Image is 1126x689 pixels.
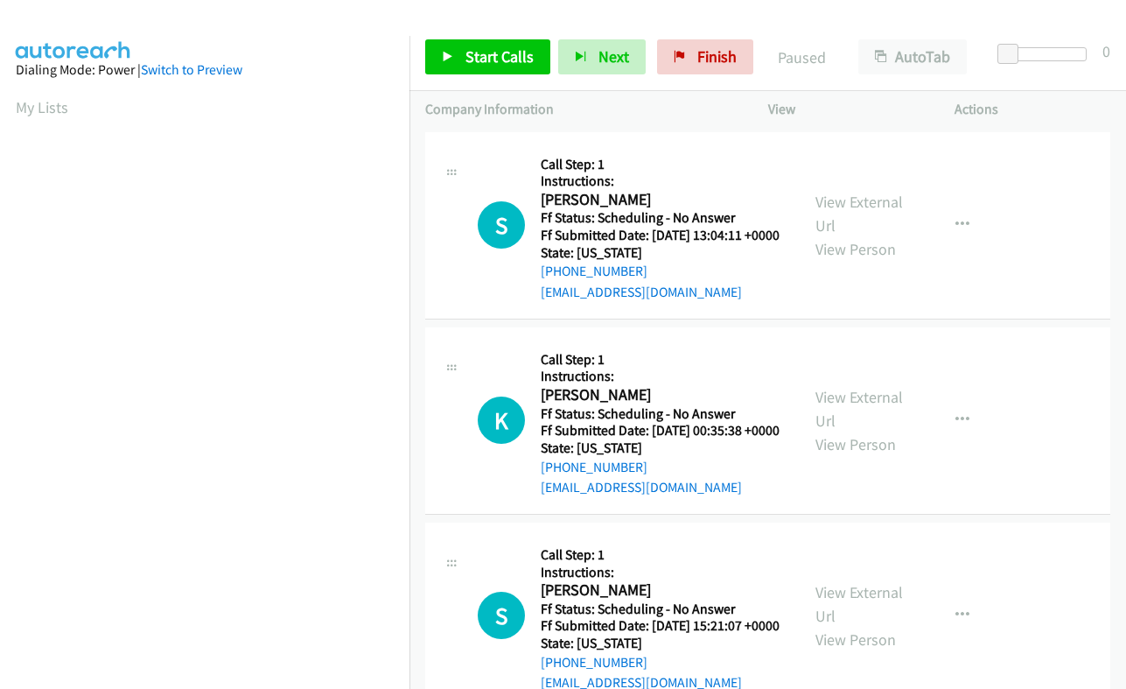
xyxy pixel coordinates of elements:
[465,46,534,67] span: Start Calls
[541,263,647,279] a: [PHONE_NUMBER]
[541,654,647,671] a: [PHONE_NUMBER]
[478,201,525,249] div: The call is yet to be attempted
[478,397,525,444] div: The call is yet to be attempted
[478,592,525,639] h1: S
[541,368,780,385] h5: Instructions:
[541,580,776,601] h2: [PERSON_NAME]
[541,227,780,244] h5: Ff Submitted Date: [DATE] 13:04:11 +0000
[541,422,780,439] h5: Ff Submitted Date: [DATE] 00:35:38 +0000
[1102,39,1110,63] div: 0
[697,46,737,67] span: Finish
[541,244,780,262] h5: State: [US_STATE]
[541,209,780,227] h5: Ff Status: Scheduling - No Answer
[1006,47,1087,61] div: Delay between calls (in seconds)
[541,479,742,496] a: [EMAIL_ADDRESS][DOMAIN_NAME]
[541,564,780,581] h5: Instructions:
[541,439,780,457] h5: State: [US_STATE]
[478,397,525,444] h1: K
[541,385,776,405] h2: [PERSON_NAME]
[815,192,903,236] a: View External Url
[815,629,896,650] a: View Person
[541,172,780,190] h5: Instructions:
[541,405,780,423] h5: Ff Status: Scheduling - No Answer
[478,592,525,639] div: The call is yet to be attempted
[541,617,780,635] h5: Ff Submitted Date: [DATE] 15:21:07 +0000
[541,459,647,475] a: [PHONE_NUMBER]
[558,39,646,74] button: Next
[541,635,780,652] h5: State: [US_STATE]
[541,190,776,210] h2: [PERSON_NAME]
[858,39,967,74] button: AutoTab
[955,99,1110,120] p: Actions
[541,351,780,369] h5: Call Step: 1
[768,99,924,120] p: View
[141,61,242,78] a: Switch to Preview
[598,46,629,67] span: Next
[777,46,827,69] p: Paused
[425,39,550,74] a: Start Calls
[478,201,525,249] h1: S
[541,156,780,173] h5: Call Step: 1
[815,434,896,454] a: View Person
[815,387,903,431] a: View External Url
[425,99,737,120] p: Company Information
[657,39,753,74] a: Finish
[815,239,896,259] a: View Person
[16,60,394,81] div: Dialing Mode: Power |
[16,97,68,117] a: My Lists
[815,582,903,626] a: View External Url
[541,284,742,300] a: [EMAIL_ADDRESS][DOMAIN_NAME]
[541,546,780,564] h5: Call Step: 1
[541,601,780,618] h5: Ff Status: Scheduling - No Answer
